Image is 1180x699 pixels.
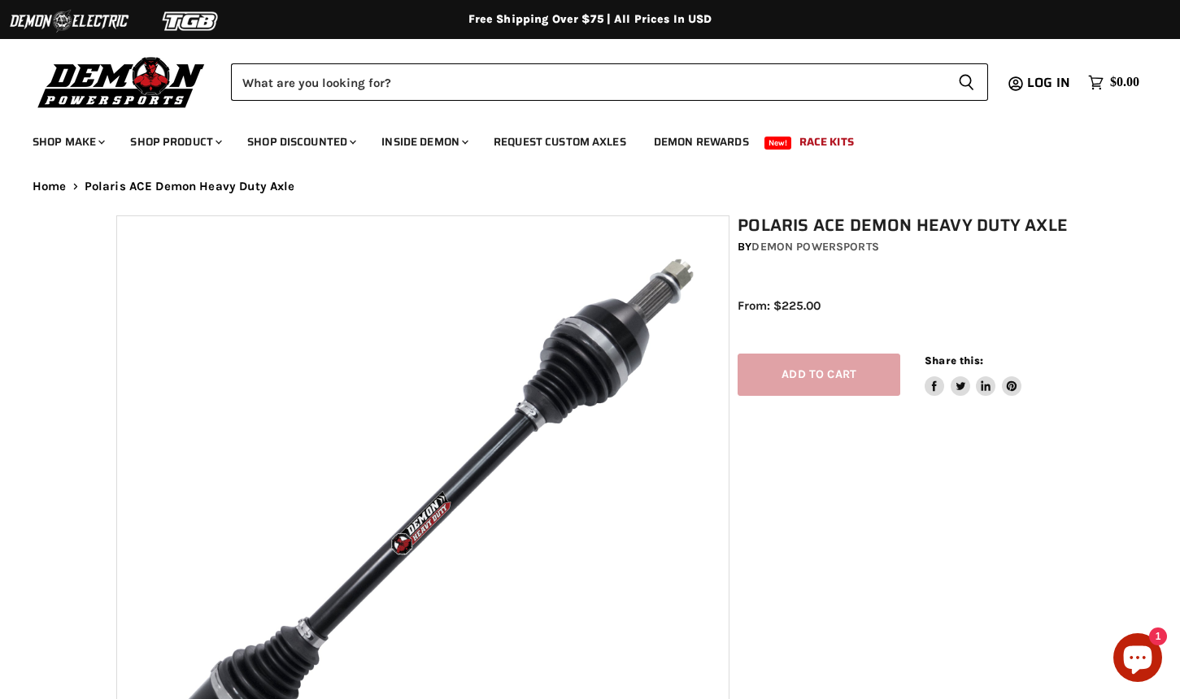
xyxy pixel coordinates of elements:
[33,53,211,111] img: Demon Powersports
[764,137,792,150] span: New!
[85,180,295,193] span: Polaris ACE Demon Heavy Duty Axle
[945,63,988,101] button: Search
[925,354,983,367] span: Share this:
[231,63,988,101] form: Product
[1020,76,1080,90] a: Log in
[1080,71,1147,94] a: $0.00
[118,125,232,158] a: Shop Product
[642,125,761,158] a: Demon Rewards
[235,125,366,158] a: Shop Discounted
[751,240,878,254] a: Demon Powersports
[20,119,1135,158] ul: Main menu
[738,215,1072,236] h1: Polaris ACE Demon Heavy Duty Axle
[787,125,866,158] a: Race Kits
[925,354,1021,397] aside: Share this:
[33,180,67,193] a: Home
[738,298,821,313] span: From: $225.00
[481,125,638,158] a: Request Custom Axles
[130,6,252,37] img: TGB Logo 2
[231,63,945,101] input: Search
[8,6,130,37] img: Demon Electric Logo 2
[20,125,115,158] a: Shop Make
[1027,72,1070,93] span: Log in
[369,125,478,158] a: Inside Demon
[1110,75,1139,90] span: $0.00
[738,238,1072,256] div: by
[1108,633,1167,686] inbox-online-store-chat: Shopify online store chat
